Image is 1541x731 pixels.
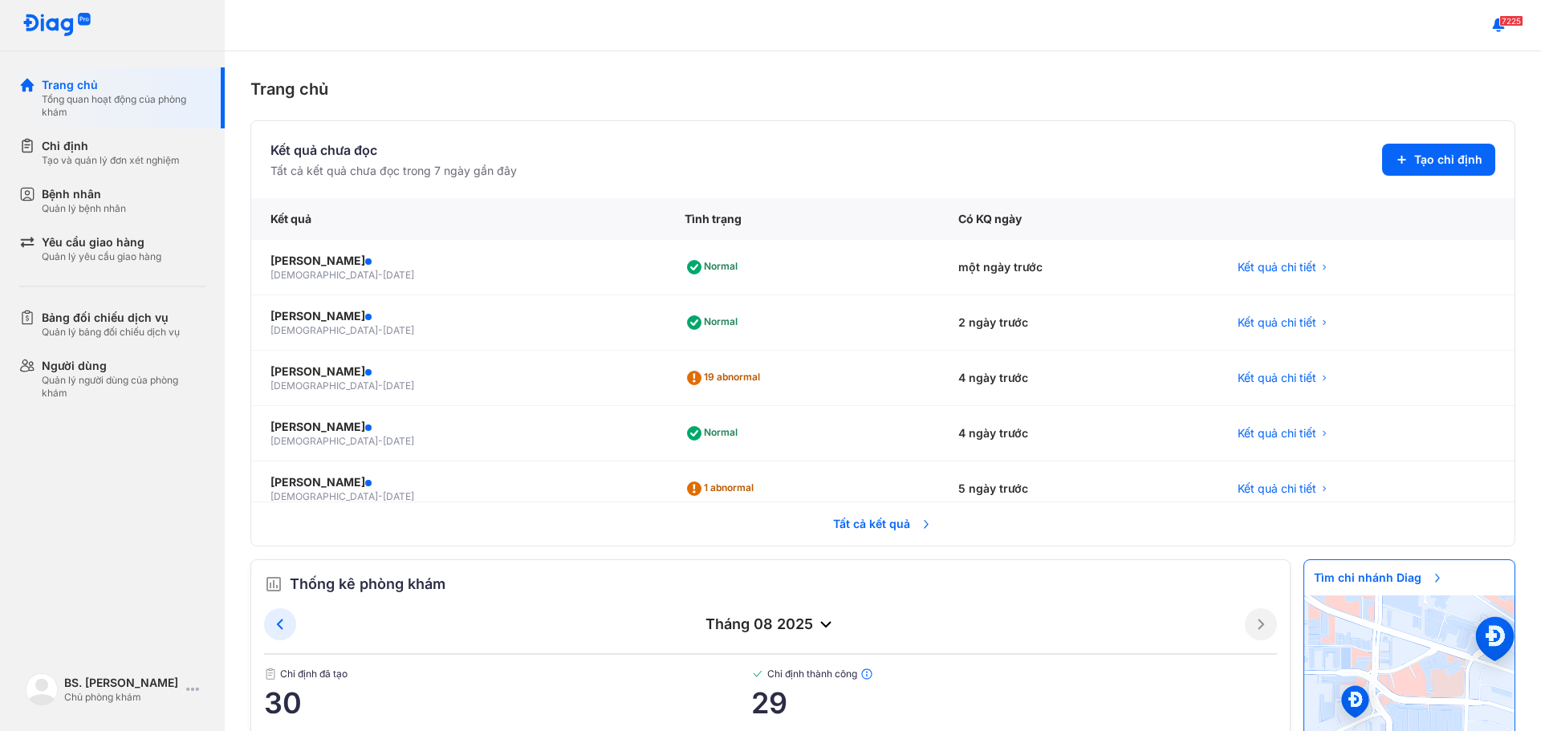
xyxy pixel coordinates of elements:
[42,326,180,339] div: Quản lý bảng đối chiếu dịch vụ
[1499,15,1523,26] span: 7225
[383,324,414,336] span: [DATE]
[860,668,873,680] img: info.7e716105.svg
[42,250,161,263] div: Quản lý yêu cầu giao hàng
[22,13,91,38] img: logo
[264,575,283,594] img: order.5a6da16c.svg
[823,506,942,542] span: Tất cả kết quả
[939,461,1218,517] div: 5 ngày trước
[264,668,751,680] span: Chỉ định đã tạo
[64,675,180,691] div: BS. [PERSON_NAME]
[290,573,445,595] span: Thống kê phòng khám
[665,198,939,240] div: Tình trạng
[378,324,383,336] span: -
[270,474,646,490] div: [PERSON_NAME]
[685,310,744,335] div: Normal
[296,615,1245,634] div: tháng 08 2025
[270,435,378,447] span: [DEMOGRAPHIC_DATA]
[1238,315,1316,331] span: Kết quả chi tiết
[685,254,744,280] div: Normal
[383,490,414,502] span: [DATE]
[270,324,378,336] span: [DEMOGRAPHIC_DATA]
[751,687,1277,719] span: 29
[270,380,378,392] span: [DEMOGRAPHIC_DATA]
[378,269,383,281] span: -
[42,358,205,374] div: Người dùng
[251,198,665,240] div: Kết quả
[270,163,517,179] div: Tất cả kết quả chưa đọc trong 7 ngày gần đây
[1382,144,1495,176] button: Tạo chỉ định
[270,363,646,380] div: [PERSON_NAME]
[939,351,1218,406] div: 4 ngày trước
[1238,481,1316,497] span: Kết quả chi tiết
[685,420,744,446] div: Normal
[939,198,1218,240] div: Có KQ ngày
[270,490,378,502] span: [DEMOGRAPHIC_DATA]
[1238,259,1316,275] span: Kết quả chi tiết
[685,476,760,502] div: 1 abnormal
[939,295,1218,351] div: 2 ngày trước
[42,310,180,326] div: Bảng đối chiếu dịch vụ
[1414,152,1482,168] span: Tạo chỉ định
[383,435,414,447] span: [DATE]
[939,240,1218,295] div: một ngày trước
[42,186,126,202] div: Bệnh nhân
[42,138,180,154] div: Chỉ định
[383,269,414,281] span: [DATE]
[26,673,58,705] img: logo
[42,234,161,250] div: Yêu cầu giao hàng
[250,77,1515,101] div: Trang chủ
[270,269,378,281] span: [DEMOGRAPHIC_DATA]
[1238,370,1316,386] span: Kết quả chi tiết
[685,365,766,391] div: 19 abnormal
[751,668,764,680] img: checked-green.01cc79e0.svg
[1238,425,1316,441] span: Kết quả chi tiết
[270,308,646,324] div: [PERSON_NAME]
[42,202,126,215] div: Quản lý bệnh nhân
[264,687,751,719] span: 30
[383,380,414,392] span: [DATE]
[751,668,1277,680] span: Chỉ định thành công
[42,374,205,400] div: Quản lý người dùng của phòng khám
[64,691,180,704] div: Chủ phòng khám
[378,435,383,447] span: -
[1304,560,1454,595] span: Tìm chi nhánh Diag
[270,140,517,160] div: Kết quả chưa đọc
[42,154,180,167] div: Tạo và quản lý đơn xét nghiệm
[378,490,383,502] span: -
[270,419,646,435] div: [PERSON_NAME]
[378,380,383,392] span: -
[42,77,205,93] div: Trang chủ
[270,253,646,269] div: [PERSON_NAME]
[42,93,205,119] div: Tổng quan hoạt động của phòng khám
[264,668,277,680] img: document.50c4cfd0.svg
[939,406,1218,461] div: 4 ngày trước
